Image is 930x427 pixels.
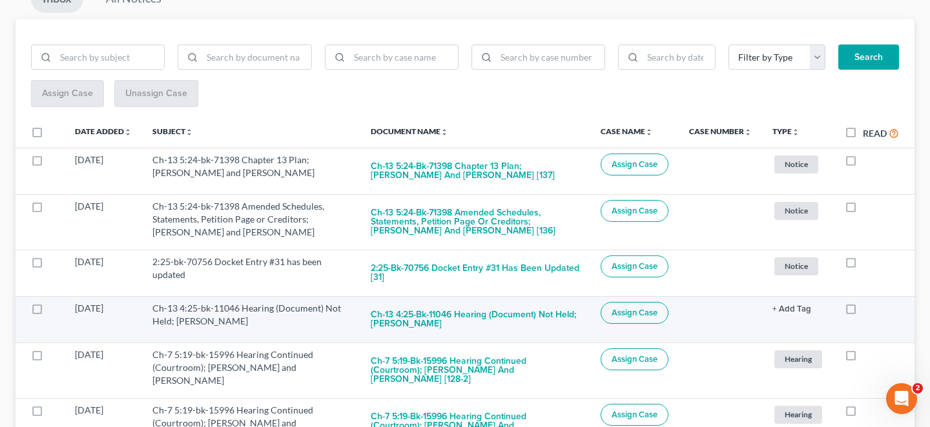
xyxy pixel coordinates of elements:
span: Assign Case [612,206,657,216]
a: Subjectunfold_more [152,126,193,136]
a: Date Addedunfold_more [75,126,132,136]
input: Search by case name [349,45,458,70]
span: Assign Case [612,159,657,170]
span: Assign Case [612,308,657,318]
td: [DATE] [65,250,142,296]
button: Assign Case [601,348,668,370]
a: Notice [772,154,824,175]
span: Assign Case [612,261,657,272]
td: [DATE] [65,343,142,398]
button: Search [838,45,899,70]
button: Assign Case [601,200,668,222]
button: Ch-13 4:25-bk-11046 Hearing (Document) Not Held; [PERSON_NAME] [371,302,580,337]
input: Search by case number [496,45,604,70]
input: Search by subject [56,45,164,70]
a: Case Numberunfold_more [689,126,752,136]
td: Ch-13 4:25-bk-11046 Hearing (Document) Not Held; [PERSON_NAME] [142,296,360,343]
a: Notice [772,200,824,221]
span: Notice [774,155,818,173]
td: Ch-13 5:24-bk-71398 Chapter 13 Plan; [PERSON_NAME] and [PERSON_NAME] [142,148,360,194]
button: Ch-13 5:24-bk-71398 Amended Schedules, Statements, Petition Page or Creditors; [PERSON_NAME] and ... [371,200,580,244]
a: Hearing [772,348,824,370]
label: Read [863,126,887,140]
a: Hearing [772,404,824,425]
a: Document Nameunfold_more [371,126,448,136]
button: + Add Tag [772,305,811,313]
td: Ch-13 5:24-bk-71398 Amended Schedules, Statements, Petition Page or Creditors; [PERSON_NAME] and ... [142,194,360,250]
td: [DATE] [65,296,142,343]
button: Assign Case [601,255,668,277]
span: Notice [774,202,818,219]
span: 2 [913,383,923,393]
a: + Add Tag [772,302,824,315]
span: Assign Case [612,410,657,420]
a: Notice [772,255,824,277]
td: Ch-7 5:19-bk-15996 Hearing Continued (Courtroom); [PERSON_NAME] and [PERSON_NAME] [142,343,360,398]
i: unfold_more [792,128,800,136]
td: [DATE] [65,148,142,194]
span: Hearing [774,406,822,423]
i: unfold_more [440,128,448,136]
button: 2:25-bk-70756 Docket Entry #31 has been updated [31] [371,255,580,290]
iframe: Intercom live chat [886,383,917,414]
button: Assign Case [601,302,668,324]
i: unfold_more [645,128,653,136]
span: Hearing [774,350,822,368]
i: unfold_more [744,128,752,136]
td: 2:25-bk-70756 Docket Entry #31 has been updated [142,250,360,296]
button: Ch-13 5:24-bk-71398 Chapter 13 Plan; [PERSON_NAME] and [PERSON_NAME] [137] [371,154,580,188]
td: [DATE] [65,194,142,250]
a: Case Nameunfold_more [601,126,653,136]
input: Search by date [643,45,715,70]
input: Search by document name [202,45,311,70]
span: Notice [774,257,818,275]
a: Typeunfold_more [772,126,800,136]
button: Ch-7 5:19-bk-15996 Hearing Continued (Courtroom); [PERSON_NAME] and [PERSON_NAME] [128-2] [371,348,580,392]
button: Assign Case [601,154,668,175]
i: unfold_more [124,128,132,136]
i: unfold_more [185,128,193,136]
button: Assign Case [601,404,668,426]
span: Assign Case [612,354,657,364]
